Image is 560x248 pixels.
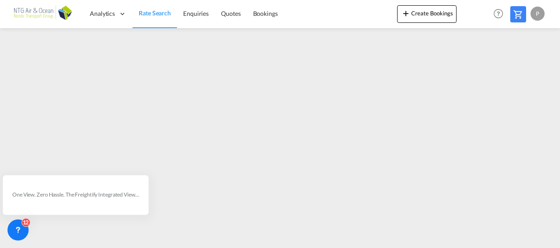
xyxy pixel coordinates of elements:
button: icon-plus 400-fgCreate Bookings [397,5,457,23]
span: Analytics [90,9,115,18]
md-icon: icon-plus 400-fg [401,8,411,18]
span: Rate Search [139,9,171,17]
span: Bookings [253,10,278,17]
span: Help [491,6,506,21]
span: Quotes [221,10,240,17]
div: P [531,7,545,21]
div: Help [491,6,510,22]
img: af31b1c0b01f11ecbc353f8e72265e29.png [13,4,73,24]
span: Enquiries [183,10,209,17]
